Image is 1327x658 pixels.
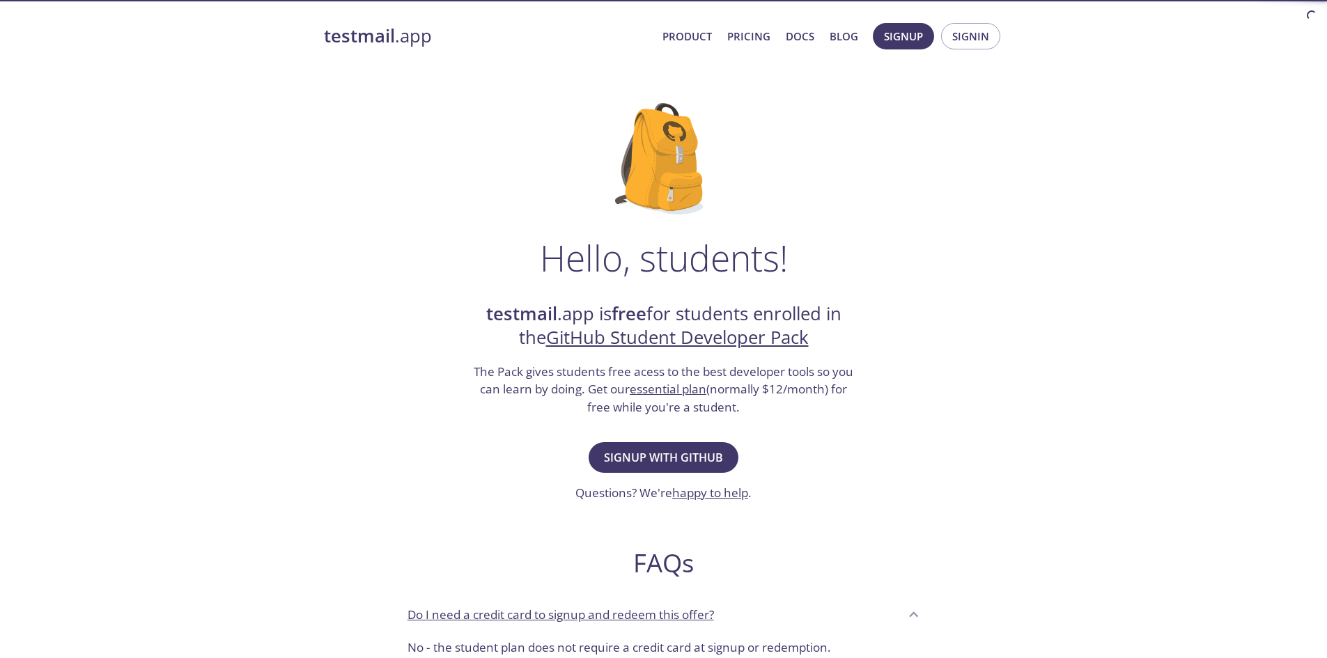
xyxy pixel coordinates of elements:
h2: .app is for students enrolled in the [472,302,855,350]
h2: FAQs [396,547,931,579]
span: Signup with GitHub [604,448,723,467]
div: Do I need a credit card to signup and redeem this offer? [396,595,931,633]
h1: Hello, students! [540,237,788,279]
a: GitHub Student Developer Pack [546,325,809,350]
a: Docs [786,27,814,45]
strong: testmail [486,301,557,326]
span: Signin [952,27,989,45]
strong: free [612,301,646,326]
strong: testmail [324,24,395,48]
span: Signup [884,27,923,45]
button: Signup [873,23,934,49]
a: essential plan [630,381,706,397]
p: No - the student plan does not require a credit card at signup or redemption. [408,639,920,657]
button: Signin [941,23,1000,49]
a: Product [662,27,712,45]
a: Blog [830,27,858,45]
button: Signup with GitHub [589,442,738,473]
p: Do I need a credit card to signup and redeem this offer? [408,606,714,624]
h3: Questions? We're . [575,484,752,502]
a: Pricing [727,27,770,45]
a: happy to help [672,485,748,501]
h3: The Pack gives students free acess to the best developer tools so you can learn by doing. Get our... [472,363,855,416]
img: github-student-backpack.png [615,103,712,214]
a: testmail.app [324,24,651,48]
